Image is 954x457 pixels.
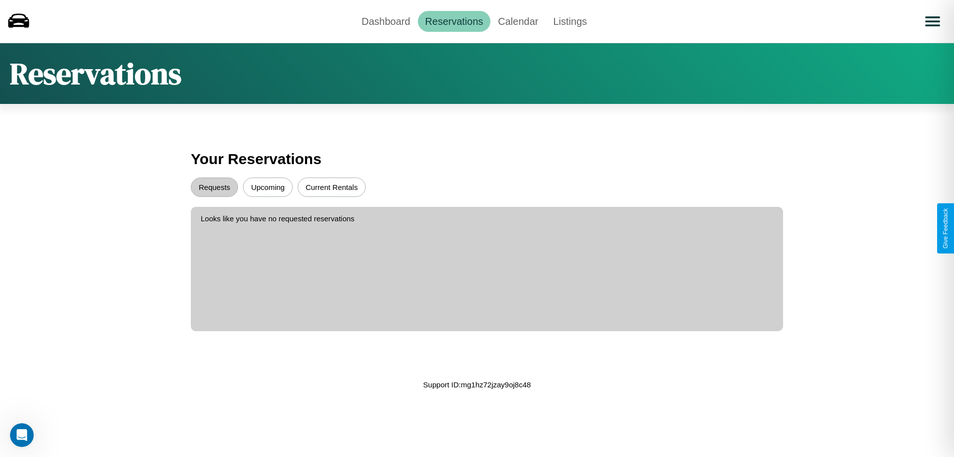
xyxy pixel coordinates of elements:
[298,178,366,197] button: Current Rentals
[546,11,594,32] a: Listings
[418,11,491,32] a: Reservations
[942,208,949,249] div: Give Feedback
[10,423,34,447] iframe: Intercom live chat
[354,11,418,32] a: Dashboard
[10,53,181,94] h1: Reservations
[490,11,546,32] a: Calendar
[243,178,293,197] button: Upcoming
[423,378,531,391] p: Support ID: mg1hz72jzay9oj8c48
[201,212,773,225] p: Looks like you have no requested reservations
[919,7,947,35] button: Open menu
[191,146,763,173] h3: Your Reservations
[191,178,238,197] button: Requests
